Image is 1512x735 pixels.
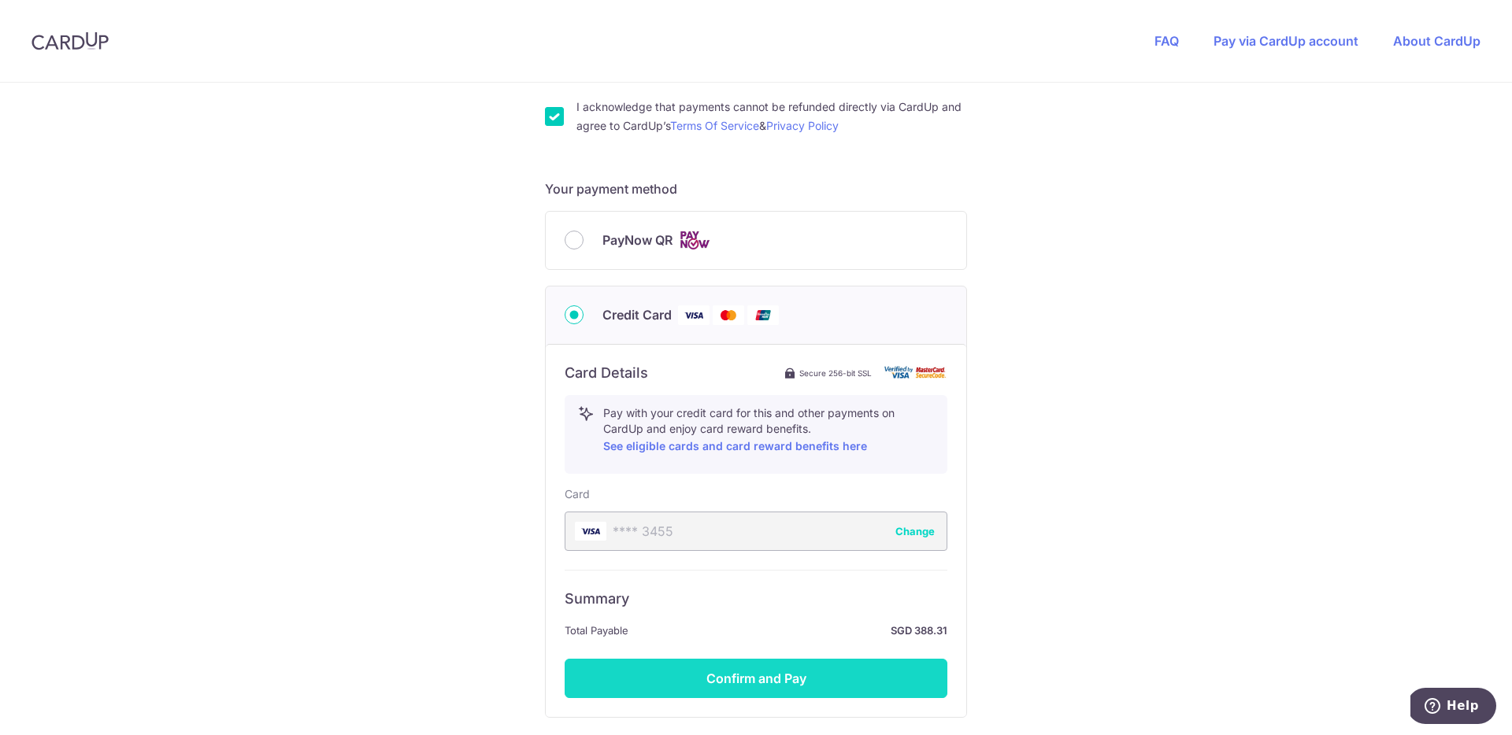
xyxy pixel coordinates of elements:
[766,119,839,132] a: Privacy Policy
[1154,33,1179,49] a: FAQ
[1410,688,1496,727] iframe: Opens a widget where you can find more information
[545,179,967,198] h5: Your payment method
[602,231,673,249] span: PayNow QR
[565,231,947,250] div: PayNow QR Cards logo
[576,98,967,135] label: I acknowledge that payments cannot be refunded directly via CardUp and agree to CardUp’s &
[565,589,947,608] h6: Summary
[565,305,947,325] div: Credit Card Visa Mastercard Union Pay
[565,621,628,640] span: Total Payable
[602,305,672,324] span: Credit Card
[31,31,109,50] img: CardUp
[565,486,590,502] label: Card
[565,659,947,698] button: Confirm and Pay
[884,366,947,379] img: card secure
[678,305,710,325] img: Visa
[799,367,872,379] span: Secure 256-bit SSL
[603,405,934,456] p: Pay with your credit card for this and other payments on CardUp and enjoy card reward benefits.
[713,305,744,325] img: Mastercard
[603,439,867,452] a: See eligible cards and card reward benefits here
[747,305,779,325] img: Union Pay
[895,523,935,539] button: Change
[565,364,648,382] h6: Card Details
[679,231,710,250] img: Cards logo
[1393,33,1480,49] a: About CardUp
[1214,33,1358,49] a: Pay via CardUp account
[670,119,759,132] a: Terms Of Service
[635,621,947,640] strong: SGD 388.31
